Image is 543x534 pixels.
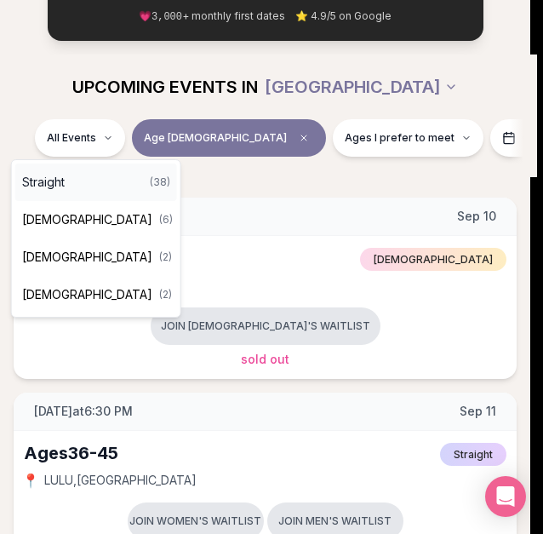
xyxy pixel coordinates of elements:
span: ( 6 ) [159,213,173,227]
span: [DEMOGRAPHIC_DATA] [22,286,152,303]
span: ( 2 ) [159,288,172,301]
span: [DEMOGRAPHIC_DATA] [22,211,152,228]
span: ( 2 ) [159,250,172,264]
span: ( 38 ) [150,175,170,189]
span: [DEMOGRAPHIC_DATA] [22,249,152,266]
span: Straight [22,174,65,191]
